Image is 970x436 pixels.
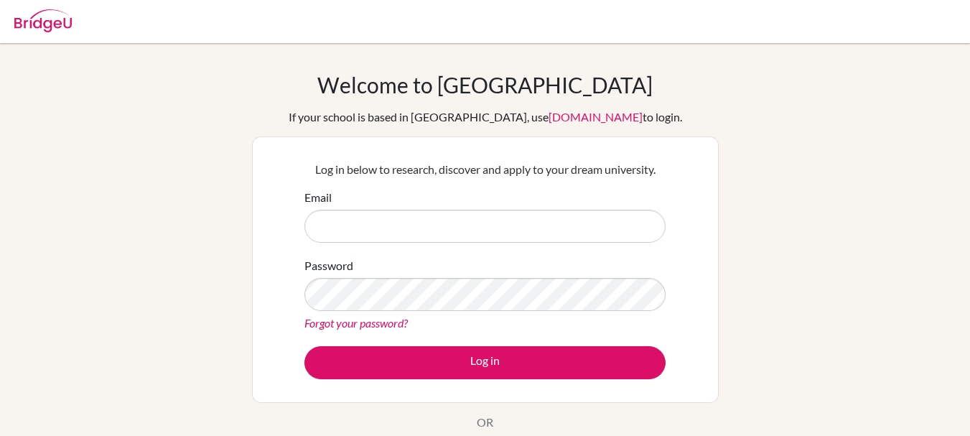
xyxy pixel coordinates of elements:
[304,316,408,330] a: Forgot your password?
[304,257,353,274] label: Password
[477,414,493,431] p: OR
[14,9,72,32] img: Bridge-U
[289,108,682,126] div: If your school is based in [GEOGRAPHIC_DATA], use to login.
[549,110,643,124] a: [DOMAIN_NAME]
[317,72,653,98] h1: Welcome to [GEOGRAPHIC_DATA]
[304,161,666,178] p: Log in below to research, discover and apply to your dream university.
[304,189,332,206] label: Email
[304,346,666,379] button: Log in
